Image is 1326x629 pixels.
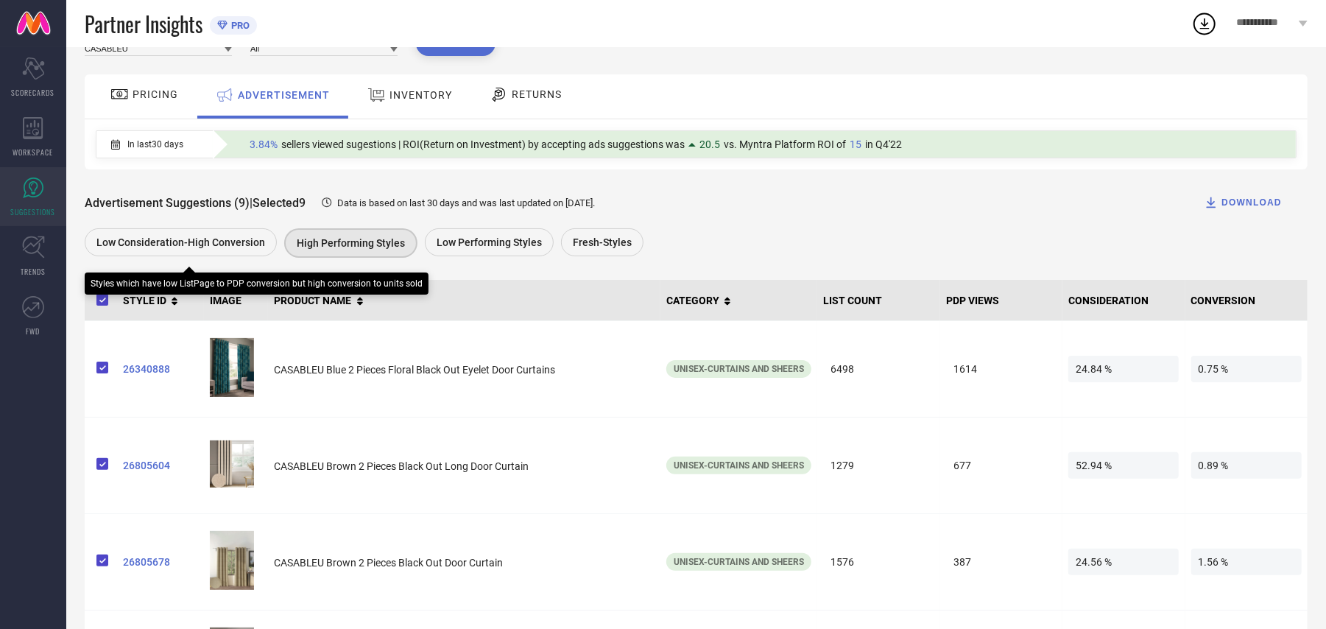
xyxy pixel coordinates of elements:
span: 1.56 % [1191,549,1302,575]
span: 1576 [823,549,934,575]
span: 3.84% [250,138,278,150]
span: TRENDS [21,266,46,277]
img: 118f1d9f-4460-4c6f-870e-4a43b975938a1702107036862CASABLEUBlueSetof2FloralBlackOutLongDoorCurtain1... [210,338,254,397]
th: LIST COUNT [817,280,939,321]
span: Unisex-Curtains and Sheers [674,364,804,374]
a: 26805678 [123,556,198,568]
span: PRO [228,20,250,31]
span: 6498 [823,356,934,382]
th: IMAGE [204,280,267,321]
span: vs. Myntra Platform ROI of [724,138,846,150]
span: SCORECARDS [12,87,55,98]
span: 1614 [946,356,1057,382]
span: Unisex-Curtains and Sheers [674,557,804,567]
span: Fresh-Styles [573,236,632,248]
span: sellers viewed sugestions | ROI(Return on Investment) by accepting ads suggestions was [281,138,685,150]
span: 52.94 % [1068,452,1179,479]
span: 20.5 [699,138,720,150]
span: CASABLEU Blue 2 Pieces Floral Black Out Eyelet Door Curtains [274,364,556,376]
span: Partner Insights [85,9,202,39]
span: Low Consideration-High Conversion [96,236,265,248]
span: RETURNS [512,88,562,100]
th: CATEGORY [660,280,818,321]
span: 0.75 % [1191,356,1302,382]
th: PRODUCT NAME [268,280,660,321]
span: | [250,196,253,210]
span: in Q4'22 [865,138,902,150]
span: 24.56 % [1068,549,1179,575]
button: DOWNLOAD [1185,188,1300,217]
a: 26805604 [123,460,198,471]
span: CASABLEU Brown 2 Pieces Black Out Long Door Curtain [274,460,529,472]
div: DOWNLOAD [1204,195,1282,210]
span: 0.89 % [1191,452,1302,479]
span: Advertisement Suggestions (9) [85,196,250,210]
span: ADVERTISEMENT [238,89,330,101]
span: Data is based on last 30 days and was last updated on [DATE] . [337,197,595,208]
span: 677 [946,452,1057,479]
th: STYLE ID [117,280,204,321]
span: In last 30 days [127,139,183,150]
span: SUGGESTIONS [11,206,56,217]
th: CONVERSION [1185,280,1308,321]
span: INVENTORY [389,89,452,101]
span: High Performing Styles [297,237,405,249]
span: 15 [850,138,861,150]
span: 1279 [823,452,934,479]
div: Styles which have low ListPage to PDP conversion but high conversion to units sold [91,278,423,289]
div: Percentage of sellers who have viewed suggestions for the current Insight Type [242,135,909,154]
th: CONSIDERATION [1062,280,1185,321]
span: Low Performing Styles [437,236,542,248]
div: Open download list [1191,10,1218,37]
span: 24.84 % [1068,356,1179,382]
span: Selected 9 [253,196,306,210]
span: CASABLEU Brown 2 Pieces Black Out Door Curtain [274,557,504,569]
span: FWD [27,326,40,337]
span: 387 [946,549,1057,575]
a: 26340888 [123,363,198,375]
span: Unisex-Curtains and Sheers [674,460,804,471]
img: b096b78a-4e75-4faa-9c8b-61709cc5c97b1704378964477CASABLEUBrownSetof2FloralBlackOutLongDoorCurtain... [210,435,254,493]
img: deff9f1d-32a3-4ce2-b614-c4528176b7d91722835904778-CASABLEU-Brown-2-Pieces-Black-Out-Door-Curtain-... [210,531,254,590]
span: PRICING [133,88,178,100]
span: WORKSPACE [13,147,54,158]
th: PDP VIEWS [940,280,1062,321]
